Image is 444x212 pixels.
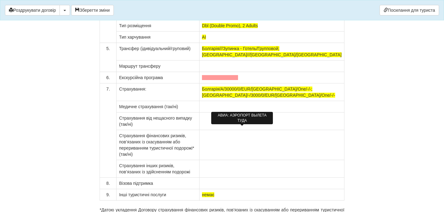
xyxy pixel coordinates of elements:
td: 8. [100,178,117,189]
td: Тип харчування [117,32,199,43]
td: Страхування фінансових ризиків, пов’язаних із скасуванням або перериванням туристичної подорожі* ... [117,130,199,160]
td: Страхування інших ризиків, пов’язаних із здійсненням подорожі [117,160,199,178]
a: Посилання для туриста [380,5,439,15]
td: Інші туристичні послуги [117,189,199,201]
td: 6. [100,72,117,83]
td: Маршрут трансферу [117,61,199,72]
div: АВИА: АЭРОПОРТ ВЫЛЕТА ТУДА [211,112,273,124]
span: AI [202,35,206,40]
td: 9. [100,189,117,201]
span: немає [202,192,214,197]
td: Страхування: [117,83,199,101]
td: Страхування від нещасного випадку (так/ні) [117,112,199,130]
td: Трансфер (ідивідуальний/груповий) [117,43,199,61]
td: Екскурсійна програма [117,72,199,83]
td: Медичне страхування (так/ні) [117,101,199,112]
button: Роздрукувати договір [5,5,60,15]
td: 5. [100,43,117,72]
span: Болгарія///Зупинка - Готель/Групповой; [GEOGRAPHIC_DATA]///[GEOGRAPHIC_DATA]/[GEOGRAPHIC_DATA] [202,46,342,57]
td: Візова підтримка [117,178,199,189]
span: Dbl (Double Promo), 2 Adults [202,23,258,28]
button: Зберегти зміни [71,5,114,15]
span: Болгарія/A/30000/0/EUR/[GEOGRAPHIC_DATA]/One/-/-; [GEOGRAPHIC_DATA]/-/3000/0/EUR/[GEOGRAPHIC_DATA... [202,87,335,98]
td: 7. [100,83,117,178]
td: Тип розміщення [117,20,199,32]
